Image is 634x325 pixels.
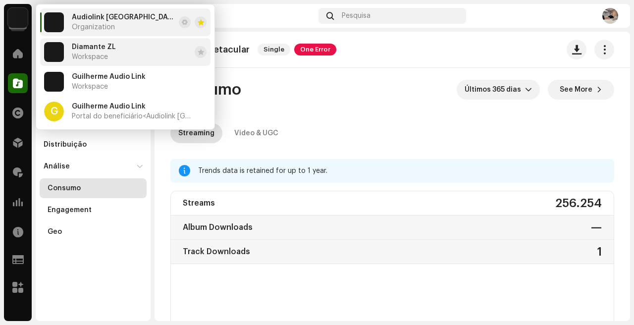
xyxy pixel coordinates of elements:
re-m-nav-item: Consumo [40,178,147,198]
span: Single [258,44,290,55]
re-m-nav-item: Distribuição [40,135,147,155]
span: Pesquisa [342,12,370,20]
p: Espetacular [198,45,250,55]
re-m-nav-item: Engagement [40,200,147,220]
span: Diamante ZL [72,43,116,51]
div: Engagement [48,206,92,214]
span: Audiolink Brasil [72,13,175,21]
span: Últimos 365 dias [465,80,525,100]
div: G [44,102,64,121]
re-m-nav-item: Geo [40,222,147,242]
div: — [591,219,602,235]
span: Workspace [72,83,108,91]
img: 730b9dfe-18b5-4111-b483-f30b0c182d82 [44,72,64,92]
div: Análise [44,162,70,170]
re-m-nav-dropdown: Análise [40,157,147,242]
div: Geo [48,228,62,236]
span: <Audiolink [GEOGRAPHIC_DATA]> [143,113,249,120]
span: Guilherme Audio Link [72,103,146,110]
div: Album Downloads [183,219,253,235]
button: See More [548,80,614,100]
div: Distribuição [44,141,87,149]
span: Portal do beneficiário <Audiolink Brasil> [72,112,191,120]
div: Streaming [178,123,214,143]
img: 730b9dfe-18b5-4111-b483-f30b0c182d82 [44,42,64,62]
span: Workspace [72,53,108,61]
img: 730b9dfe-18b5-4111-b483-f30b0c182d82 [8,8,28,28]
div: Streams [183,195,215,211]
div: Trends data is retained for up to 1 year. [198,165,606,177]
span: One Error [294,44,336,55]
div: 1 [597,244,602,260]
div: 256.254 [555,195,602,211]
img: 730b9dfe-18b5-4111-b483-f30b0c182d82 [44,12,64,32]
span: Guilherme Audio Link [72,73,146,81]
div: Consumo [48,184,81,192]
span: Organization [72,23,115,31]
div: Video & UGC [234,123,278,143]
div: Catálogo [166,12,315,20]
div: dropdown trigger [525,80,532,100]
div: Track Downloads [183,244,250,260]
img: 0ba84f16-5798-4c35-affb-ab1fe2b8839d [602,8,618,24]
span: See More [560,80,592,100]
